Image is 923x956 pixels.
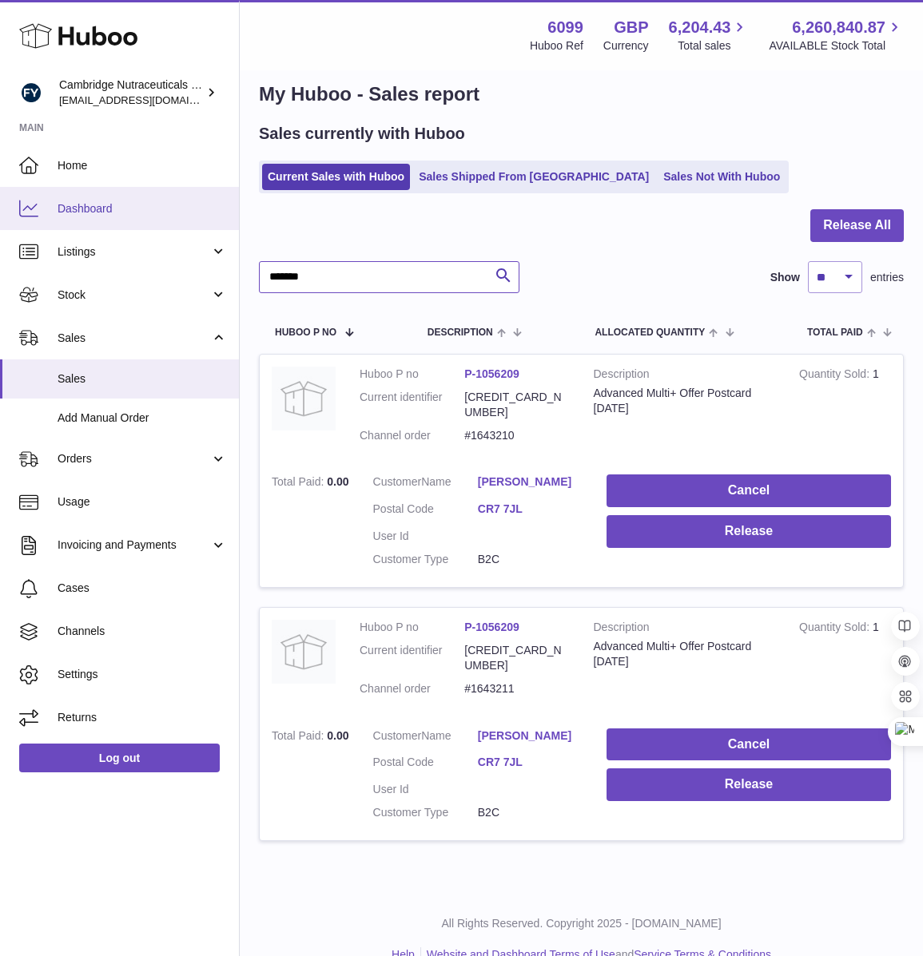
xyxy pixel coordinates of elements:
[594,386,776,416] div: Advanced Multi+ Offer Postcard [DATE]
[58,494,227,510] span: Usage
[870,270,904,285] span: entries
[770,270,800,285] label: Show
[478,552,583,567] dd: B2C
[799,367,873,384] strong: Quantity Sold
[807,327,863,338] span: Total paid
[478,502,583,517] a: CR7 7JL
[19,744,220,772] a: Log out
[58,667,227,682] span: Settings
[373,475,422,488] span: Customer
[59,93,235,106] span: [EMAIL_ADDRESS][DOMAIN_NAME]
[787,608,903,716] td: 1
[607,728,891,761] button: Cancel
[769,38,904,54] span: AVAILABLE Stock Total
[792,17,885,38] span: 6,260,840.87
[373,474,478,494] dt: Name
[658,164,786,190] a: Sales Not With Huboo
[464,390,569,420] dd: [CREDIT_CARD_NUMBER]
[272,729,327,746] strong: Total Paid
[58,624,227,639] span: Channels
[547,17,583,38] strong: 6099
[595,327,705,338] span: ALLOCATED Quantity
[464,681,569,696] dd: #1643211
[58,288,210,303] span: Stock
[58,244,210,260] span: Listings
[614,17,648,38] strong: GBP
[464,428,569,443] dd: #1643210
[464,621,519,633] a: P-1056209
[464,367,519,380] a: P-1056209
[58,710,227,725] span: Returns
[594,367,776,386] strong: Description
[799,621,873,637] strong: Quantity Sold
[594,639,776,669] div: Advanced Multi+ Offer Postcard [DATE]
[327,475,348,488] span: 0.00
[58,451,210,466] span: Orders
[464,643,569,673] dd: [CREDIT_CARD_NUMBER]
[373,552,478,567] dt: Customer Type
[607,515,891,548] button: Release
[58,581,227,596] span: Cases
[19,81,43,105] img: huboo@camnutra.com
[478,728,583,744] a: [PERSON_NAME]
[810,209,904,242] button: Release All
[272,620,336,684] img: no-photo.jpg
[360,620,464,635] dt: Huboo P no
[607,768,891,801] button: Release
[373,805,478,820] dt: Customer Type
[272,367,336,430] img: no-photo.jpg
[272,475,327,492] strong: Total Paid
[275,327,336,338] span: Huboo P no
[428,327,493,338] span: Description
[58,331,210,346] span: Sales
[58,158,227,173] span: Home
[253,916,910,931] p: All Rights Reserved. Copyright 2025 - [DOMAIN_NAME]
[360,367,464,382] dt: Huboo P no
[669,17,731,38] span: 6,204.43
[787,355,903,463] td: 1
[58,371,227,387] span: Sales
[360,390,464,420] dt: Current identifier
[769,17,904,54] a: 6,260,840.87 AVAILABLE Stock Total
[58,411,227,426] span: Add Manual Order
[373,502,478,521] dt: Postal Code
[58,201,227,216] span: Dashboard
[478,805,583,820] dd: B2C
[594,620,776,639] strong: Description
[360,428,464,443] dt: Channel order
[373,728,478,748] dt: Name
[59,77,203,108] div: Cambridge Nutraceuticals Ltd
[259,81,904,107] h1: My Huboo - Sales report
[530,38,583,54] div: Huboo Ref
[678,38,749,54] span: Total sales
[262,164,410,190] a: Current Sales with Huboo
[259,123,465,145] h2: Sales currently with Huboo
[327,729,348,742] span: 0.00
[478,755,583,770] a: CR7 7JL
[669,17,750,54] a: 6,204.43 Total sales
[373,782,478,797] dt: User Id
[58,538,210,553] span: Invoicing and Payments
[360,681,464,696] dt: Channel order
[373,755,478,774] dt: Postal Code
[478,474,583,490] a: [PERSON_NAME]
[607,474,891,507] button: Cancel
[373,529,478,544] dt: User Id
[373,729,422,742] span: Customer
[360,643,464,673] dt: Current identifier
[603,38,649,54] div: Currency
[413,164,654,190] a: Sales Shipped From [GEOGRAPHIC_DATA]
